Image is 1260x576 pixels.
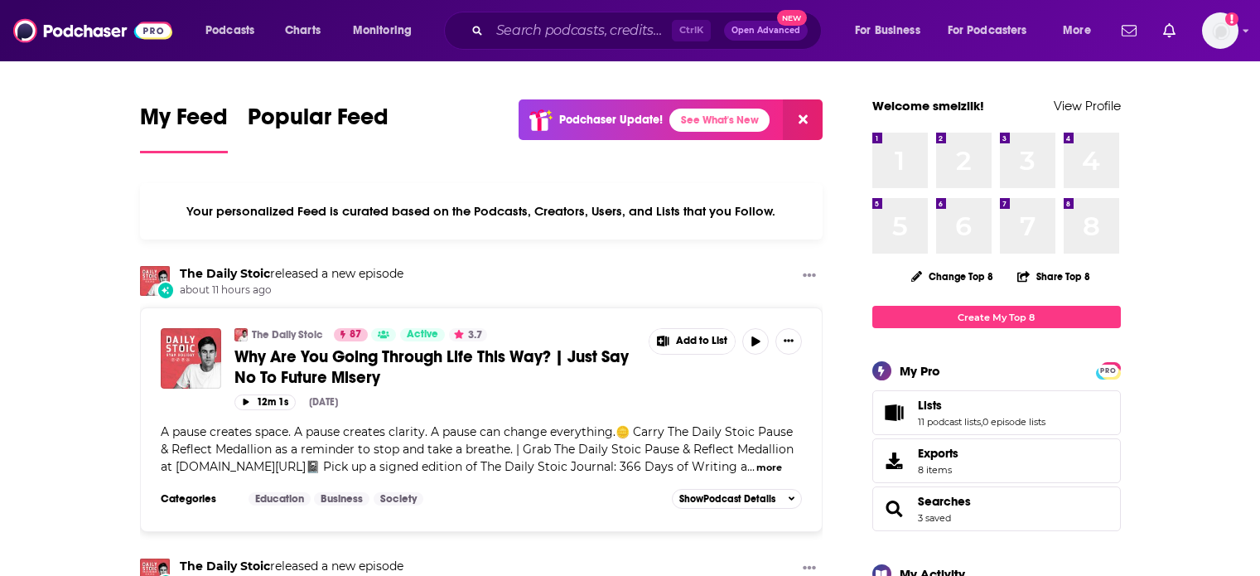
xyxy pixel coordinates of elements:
[234,346,629,388] span: Why Are You Going Through Life This Way? | Just Say No To Future Misery
[140,103,228,141] span: My Feed
[1063,19,1091,42] span: More
[400,328,445,341] a: Active
[205,19,254,42] span: Podcasts
[180,559,403,574] h3: released a new episode
[249,492,311,506] a: Education
[747,459,755,474] span: ...
[872,98,984,114] a: Welcome smeizlik!
[878,449,911,472] span: Exports
[937,17,1051,44] button: open menu
[981,416,982,428] span: ,
[180,283,403,298] span: about 11 hours ago
[140,103,228,153] a: My Feed
[374,492,423,506] a: Society
[350,327,361,343] span: 87
[1115,17,1143,45] a: Show notifications dropdown
[194,17,276,44] button: open menu
[872,486,1121,531] span: Searches
[1054,98,1121,114] a: View Profile
[449,328,487,341] button: 3.7
[679,493,775,505] span: Show Podcast Details
[1016,260,1091,293] button: Share Top 8
[1202,12,1238,49] span: Logged in as smeizlik
[855,19,920,42] span: For Business
[334,328,368,341] a: 87
[234,346,637,388] a: Why Are You Going Through Life This Way? | Just Say No To Future Misery
[1098,365,1118,377] span: PRO
[777,10,807,26] span: New
[490,17,672,44] input: Search podcasts, credits, & more...
[252,328,323,341] a: The Daily Stoic
[460,12,838,50] div: Search podcasts, credits, & more...
[775,328,802,355] button: Show More Button
[1098,364,1118,376] a: PRO
[901,266,1004,287] button: Change Top 8
[724,21,808,41] button: Open AdvancedNew
[872,438,1121,483] a: Exports
[878,401,911,424] a: Lists
[180,266,403,282] h3: released a new episode
[918,494,971,509] a: Searches
[314,492,369,506] a: Business
[559,113,663,127] p: Podchaser Update!
[180,266,270,281] a: The Daily Stoic
[234,328,248,341] img: The Daily Stoic
[1225,12,1238,26] svg: Add a profile image
[731,27,800,35] span: Open Advanced
[140,183,823,240] div: Your personalized Feed is curated based on the Podcasts, Creators, Users, and Lists that you Follow.
[676,335,727,347] span: Add to List
[353,19,412,42] span: Monitoring
[140,266,170,296] img: The Daily Stoic
[982,416,1045,428] a: 0 episode lists
[248,103,389,141] span: Popular Feed
[13,15,172,46] img: Podchaser - Follow, Share and Rate Podcasts
[649,329,736,354] button: Show More Button
[1202,12,1238,49] button: Show profile menu
[234,394,296,410] button: 12m 1s
[918,398,942,413] span: Lists
[948,19,1027,42] span: For Podcasters
[1156,17,1182,45] a: Show notifications dropdown
[918,398,1045,413] a: Lists
[900,363,940,379] div: My Pro
[669,109,770,132] a: See What's New
[878,497,911,520] a: Searches
[672,489,803,509] button: ShowPodcast Details
[918,416,981,428] a: 11 podcast lists
[918,446,958,461] span: Exports
[872,390,1121,435] span: Lists
[161,492,235,506] h3: Categories
[161,424,794,474] span: A pause creates space. A pause creates clarity. A pause can change everything.🪙 Carry The Daily S...
[796,266,823,287] button: Show More Button
[161,328,221,389] img: Why Are You Going Through Life This Way? | Just Say No To Future Misery
[1051,17,1112,44] button: open menu
[407,327,438,343] span: Active
[285,19,321,42] span: Charts
[872,306,1121,328] a: Create My Top 8
[157,281,175,299] div: New Episode
[341,17,433,44] button: open menu
[1202,12,1238,49] img: User Profile
[274,17,331,44] a: Charts
[918,464,958,476] span: 8 items
[756,461,782,475] button: more
[918,512,951,524] a: 3 saved
[248,103,389,153] a: Popular Feed
[672,20,711,41] span: Ctrl K
[309,396,338,408] div: [DATE]
[843,17,941,44] button: open menu
[180,559,270,574] a: The Daily Stoic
